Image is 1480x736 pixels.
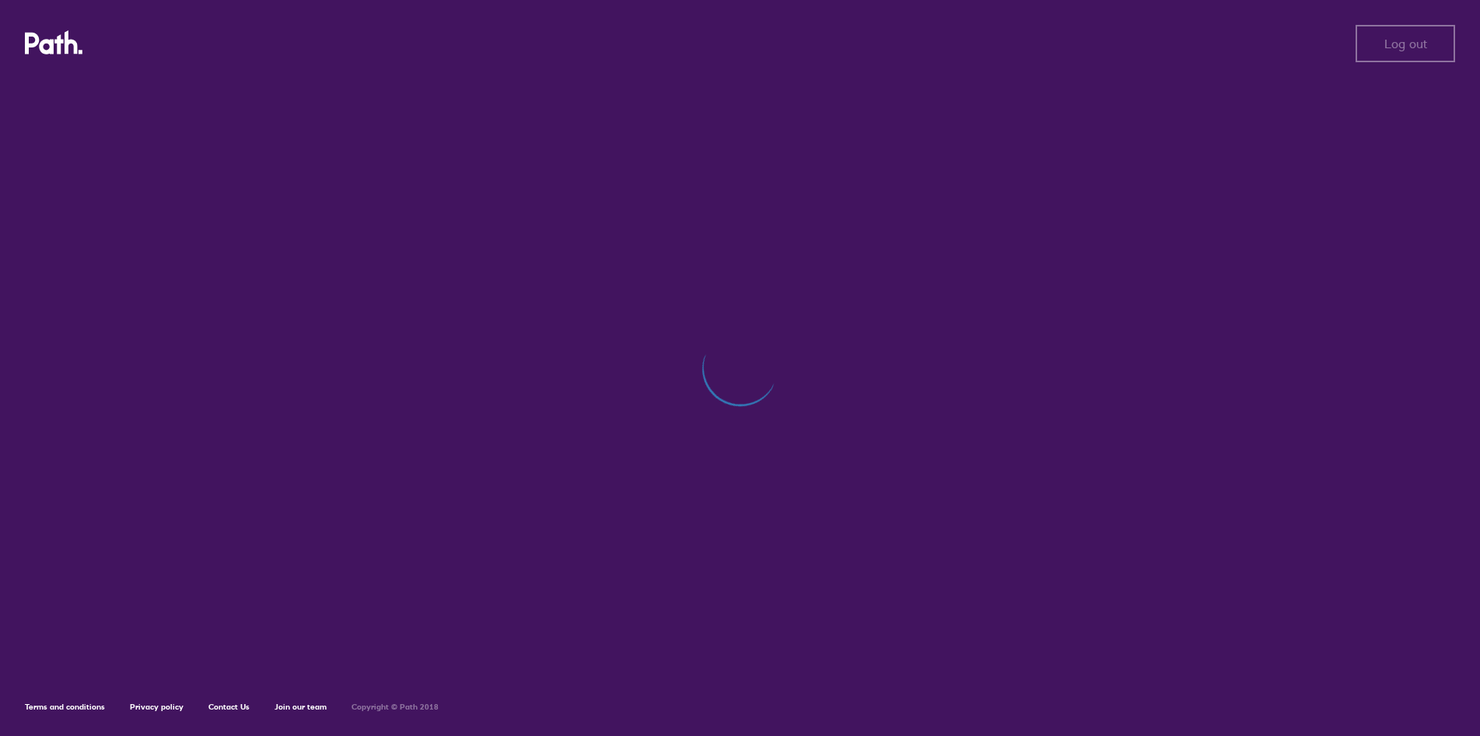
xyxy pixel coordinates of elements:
span: Log out [1384,37,1427,51]
a: Contact Us [208,702,250,712]
button: Log out [1356,25,1455,62]
a: Privacy policy [130,702,184,712]
h6: Copyright © Path 2018 [352,703,439,712]
a: Terms and conditions [25,702,105,712]
a: Join our team [275,702,327,712]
